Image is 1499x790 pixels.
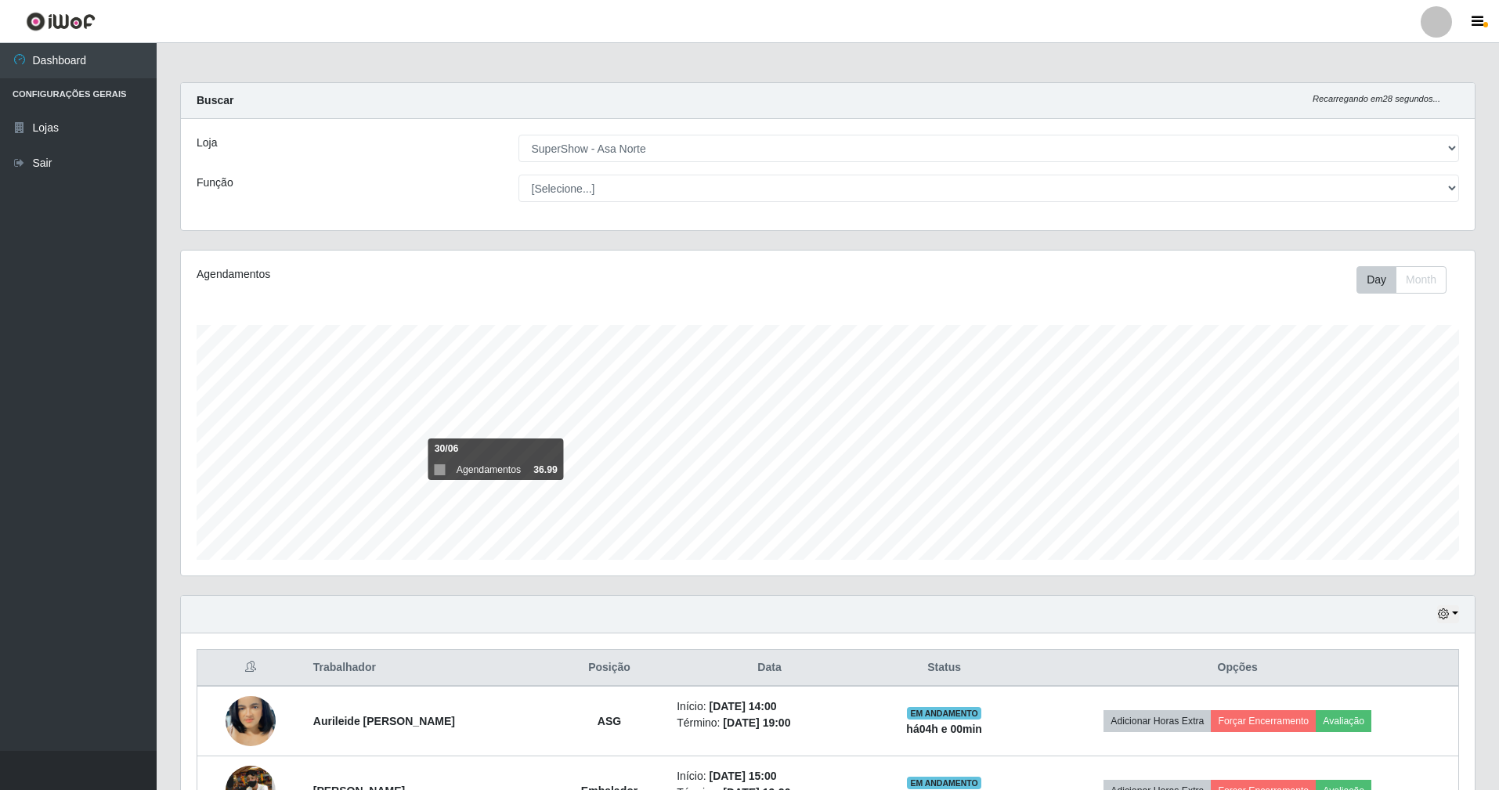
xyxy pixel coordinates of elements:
th: Posição [551,650,667,687]
time: [DATE] 15:00 [709,770,776,782]
i: Recarregando em 28 segundos... [1313,94,1440,103]
strong: Aurileide [PERSON_NAME] [313,715,455,727]
img: 1719006381696.jpeg [226,676,276,766]
button: Avaliação [1316,710,1371,732]
li: Término: [677,715,862,731]
span: EM ANDAMENTO [907,777,981,789]
button: Forçar Encerramento [1211,710,1316,732]
strong: há 04 h e 00 min [906,723,982,735]
div: Agendamentos [197,266,709,283]
div: First group [1356,266,1447,294]
label: Loja [197,135,217,151]
th: Opções [1017,650,1458,687]
time: [DATE] 14:00 [709,700,776,712]
th: Data [667,650,872,687]
th: Status [872,650,1017,687]
strong: Buscar [197,94,233,106]
button: Month [1396,266,1447,294]
li: Início: [677,768,862,785]
button: Adicionar Horas Extra [1103,710,1211,732]
span: EM ANDAMENTO [907,707,981,720]
img: CoreUI Logo [26,12,96,31]
th: Trabalhador [304,650,551,687]
div: Toolbar with button groups [1356,266,1459,294]
button: Day [1356,266,1396,294]
li: Início: [677,698,862,715]
label: Função [197,175,233,191]
time: [DATE] 19:00 [723,716,790,729]
strong: ASG [598,715,621,727]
